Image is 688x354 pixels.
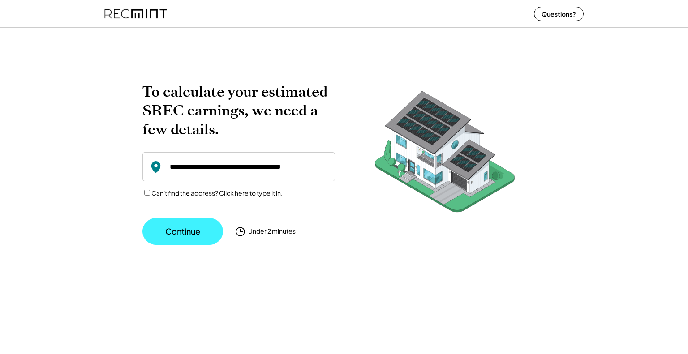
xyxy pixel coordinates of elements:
[248,227,296,236] div: Under 2 minutes
[142,82,335,139] h2: To calculate your estimated SREC earnings, we need a few details.
[104,2,167,26] img: recmint-logotype%403x%20%281%29.jpeg
[142,218,223,245] button: Continue
[357,82,532,226] img: RecMintArtboard%207.png
[534,7,584,21] button: Questions?
[151,189,283,197] label: Can't find the address? Click here to type it in.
